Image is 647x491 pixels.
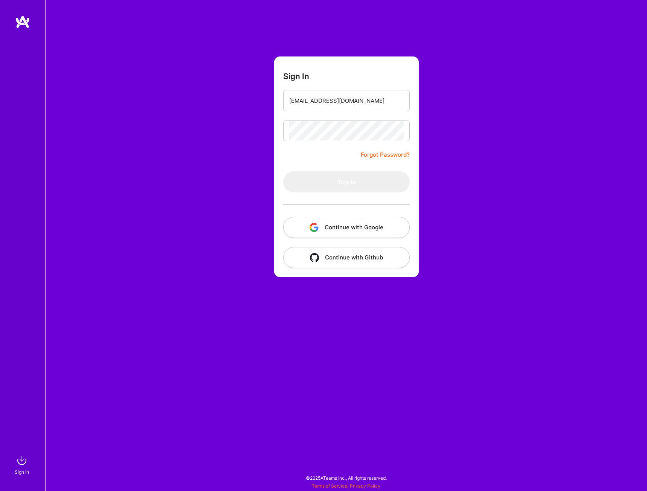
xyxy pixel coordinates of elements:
[283,171,410,192] button: Sign In
[312,483,380,489] span: |
[283,72,309,81] h3: Sign In
[312,483,347,489] a: Terms of Service
[15,468,29,476] div: Sign In
[15,15,30,29] img: logo
[310,223,319,232] img: icon
[289,91,404,110] input: Email...
[350,483,380,489] a: Privacy Policy
[45,468,647,487] div: © 2025 ATeams Inc., All rights reserved.
[14,453,29,468] img: sign in
[283,247,410,268] button: Continue with Github
[283,217,410,238] button: Continue with Google
[310,253,319,262] img: icon
[16,453,29,476] a: sign inSign In
[361,150,410,159] a: Forgot Password?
